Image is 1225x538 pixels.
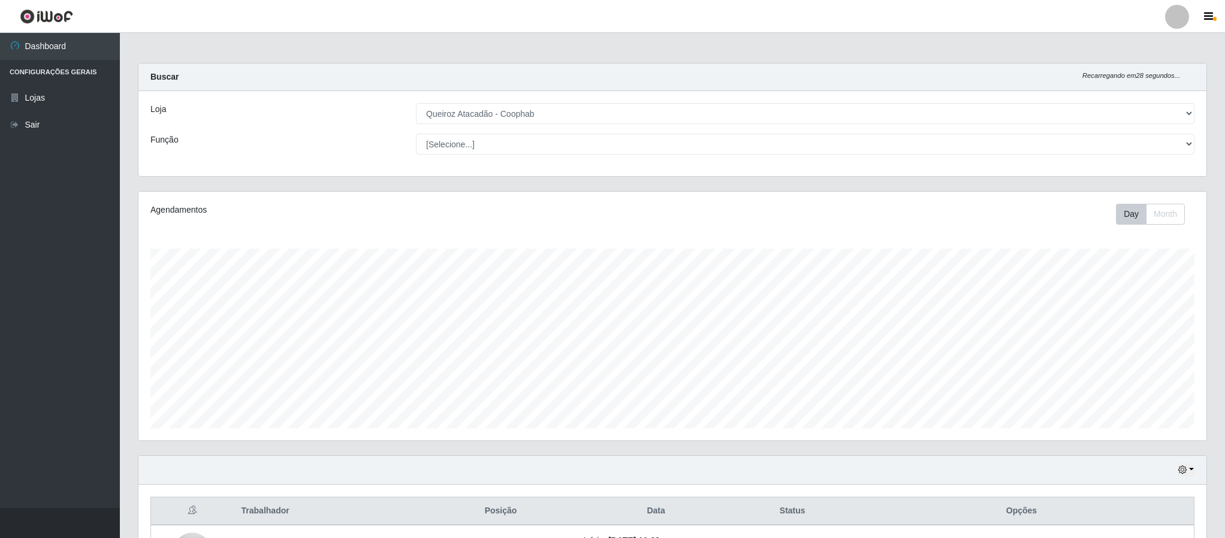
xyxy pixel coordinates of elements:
div: Agendamentos [150,204,575,216]
strong: Buscar [150,72,179,81]
button: Month [1146,204,1185,225]
th: Opções [849,497,1194,525]
button: Day [1116,204,1146,225]
label: Loja [150,103,166,116]
i: Recarregando em 28 segundos... [1082,72,1180,79]
th: Status [736,497,849,525]
th: Posição [425,497,576,525]
th: Data [577,497,736,525]
label: Função [150,134,179,146]
img: CoreUI Logo [20,9,73,24]
th: Trabalhador [234,497,426,525]
div: First group [1116,204,1185,225]
div: Toolbar with button groups [1116,204,1194,225]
